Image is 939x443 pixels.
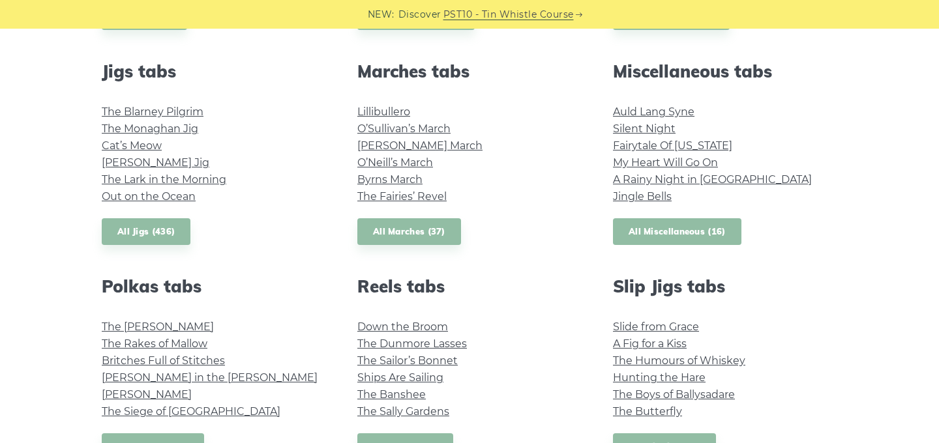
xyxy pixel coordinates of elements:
a: Silent Night [613,122,676,135]
a: My Heart Will Go On [613,156,718,169]
a: [PERSON_NAME] in the [PERSON_NAME] [102,371,318,384]
h2: Slip Jigs tabs [613,276,837,296]
a: Auld Lang Syne [613,106,694,118]
span: NEW: [368,7,395,22]
a: [PERSON_NAME] [102,388,192,401]
a: The Monaghan Jig [102,122,198,135]
h2: Reels tabs [357,276,582,296]
a: All Marches (37) [357,218,461,245]
span: Discover [398,7,441,22]
a: A Rainy Night in [GEOGRAPHIC_DATA] [613,173,812,186]
a: Byrns March [357,173,423,186]
a: Fairytale Of [US_STATE] [613,139,732,152]
a: Out on the Ocean [102,190,196,203]
a: A Fig for a Kiss [613,337,687,350]
a: Hunting the Hare [613,371,706,384]
a: [PERSON_NAME] Jig [102,156,209,169]
a: Britches Full of Stitches [102,354,225,367]
h2: Polkas tabs [102,276,326,296]
h2: Marches tabs [357,61,582,81]
a: The Dunmore Lasses [357,337,467,350]
a: The Fairies’ Revel [357,190,447,203]
h2: Jigs tabs [102,61,326,81]
a: The Rakes of Mallow [102,337,207,350]
a: The Siege of [GEOGRAPHIC_DATA] [102,405,280,418]
a: The Butterfly [613,405,682,418]
a: Jingle Bells [613,190,672,203]
a: Down the Broom [357,321,448,333]
a: The Sailor’s Bonnet [357,354,458,367]
a: Lillibullero [357,106,410,118]
a: The Banshee [357,388,426,401]
a: The Boys of Ballysadare [613,388,735,401]
a: The Blarney Pilgrim [102,106,203,118]
a: The Sally Gardens [357,405,449,418]
a: The [PERSON_NAME] [102,321,214,333]
a: [PERSON_NAME] March [357,139,483,152]
a: All Jigs (436) [102,218,190,245]
a: The Humours of Whiskey [613,354,745,367]
a: The Lark in the Morning [102,173,226,186]
h2: Miscellaneous tabs [613,61,837,81]
a: O’Neill’s March [357,156,433,169]
a: All Miscellaneous (16) [613,218,741,245]
a: Ships Are Sailing [357,371,443,384]
a: O’Sullivan’s March [357,122,451,135]
a: Slide from Grace [613,321,699,333]
a: PST10 - Tin Whistle Course [443,7,574,22]
a: Cat’s Meow [102,139,162,152]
